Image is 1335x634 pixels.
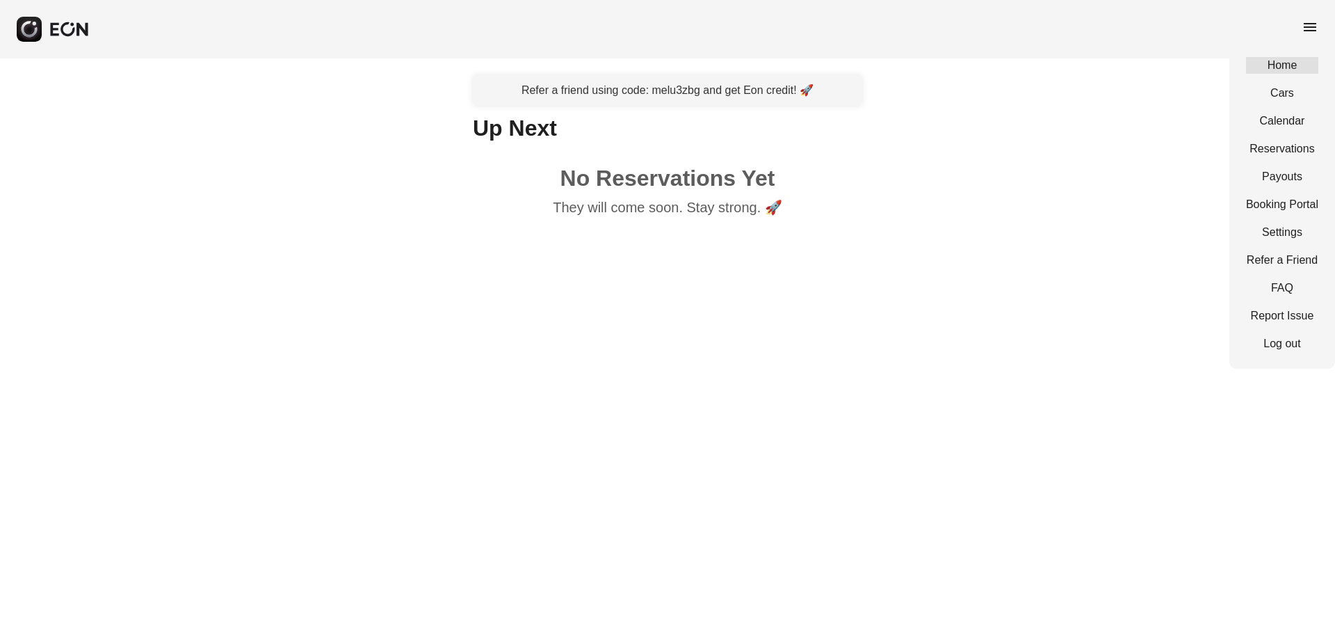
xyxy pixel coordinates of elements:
p: They will come soon. Stay strong. 🚀 [553,198,782,217]
a: Cars [1246,85,1318,102]
a: Booking Portal [1246,196,1318,213]
span: menu [1302,19,1318,35]
a: Reservations [1246,141,1318,157]
a: Settings [1246,224,1318,241]
a: Home [1246,57,1318,74]
h1: Up Next [473,120,862,136]
a: Report Issue [1246,308,1318,324]
a: Refer a Friend [1246,252,1318,269]
a: Log out [1246,335,1318,352]
a: Payouts [1246,168,1318,185]
a: Calendar [1246,113,1318,129]
a: Refer a friend using code: melu3zbg and get Eon credit! 🚀 [473,75,862,106]
a: FAQ [1246,280,1318,296]
h1: No Reservations Yet [560,170,775,187]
